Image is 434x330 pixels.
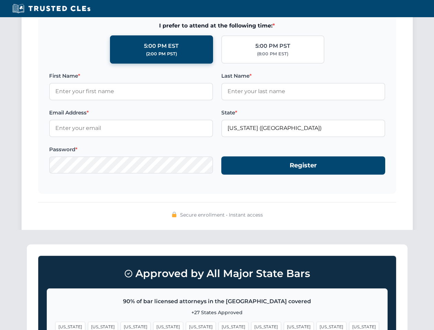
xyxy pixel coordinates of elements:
[221,83,385,100] input: Enter your last name
[171,212,177,217] img: 🔒
[10,3,92,14] img: Trusted CLEs
[221,156,385,175] button: Register
[49,120,213,137] input: Enter your email
[255,42,290,51] div: 5:00 PM PST
[55,297,379,306] p: 90% of bar licensed attorneys in the [GEOGRAPHIC_DATA] covered
[221,72,385,80] label: Last Name
[49,83,213,100] input: Enter your first name
[221,120,385,137] input: Florida (FL)
[49,145,213,154] label: Password
[49,109,213,117] label: Email Address
[49,72,213,80] label: First Name
[257,51,288,57] div: (8:00 PM EST)
[180,211,263,219] span: Secure enrollment • Instant access
[144,42,179,51] div: 5:00 PM EST
[49,21,385,30] span: I prefer to attend at the following time:
[55,309,379,316] p: +27 States Approved
[221,109,385,117] label: State
[146,51,177,57] div: (2:00 PM PST)
[47,264,388,283] h3: Approved by All Major State Bars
